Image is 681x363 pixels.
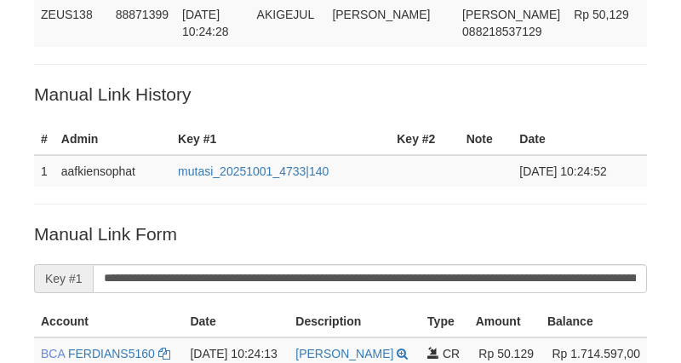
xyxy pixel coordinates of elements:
[462,25,541,38] span: Copy 088218537129 to clipboard
[34,306,183,337] th: Account
[34,155,54,187] td: 1
[182,8,229,38] span: [DATE] 10:24:28
[295,347,393,360] a: [PERSON_NAME]
[34,124,54,155] th: #
[34,222,647,246] p: Manual Link Form
[421,306,469,337] th: Type
[178,164,329,178] a: mutasi_20251001_4733|140
[390,124,459,155] th: Key #2
[68,347,155,360] a: FERDIANS5160
[574,8,629,21] span: Rp 50,129
[158,347,170,360] a: Copy FERDIANS5160 to clipboard
[541,306,647,337] th: Balance
[34,264,93,293] span: Key #1
[54,155,171,187] td: aafkiensophat
[443,347,460,360] span: CR
[34,82,647,107] p: Manual Link History
[171,124,390,155] th: Key #1
[469,306,541,337] th: Amount
[41,347,65,360] span: BCA
[460,124,513,155] th: Note
[512,155,647,187] td: [DATE] 10:24:52
[257,8,315,21] span: AKIGEJUL
[54,124,171,155] th: Admin
[183,306,289,337] th: Date
[512,124,647,155] th: Date
[289,306,421,337] th: Description
[462,8,560,21] span: [PERSON_NAME]
[332,8,430,21] span: [PERSON_NAME]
